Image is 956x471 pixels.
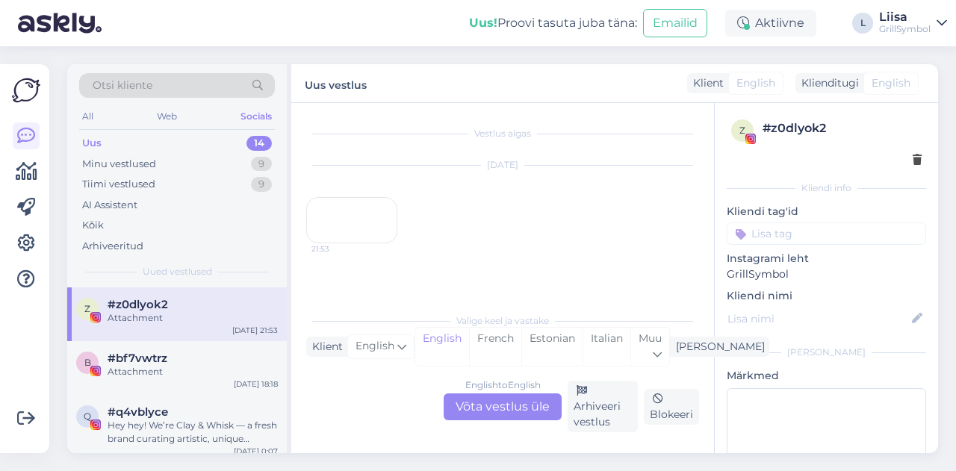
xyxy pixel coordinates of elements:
[84,357,91,368] span: b
[879,11,931,23] div: Liisa
[12,76,40,105] img: Askly Logo
[670,339,765,355] div: [PERSON_NAME]
[727,204,926,219] p: Kliendi tag'id
[84,411,91,422] span: q
[725,10,816,37] div: Aktiivne
[108,419,278,446] div: Hey hey! We’re Clay & Whisk — a fresh brand curating artistic, unique essentials for your home, k...
[356,338,394,355] span: English
[84,303,90,314] span: z
[444,393,562,420] div: Võta vestlus üle
[739,125,745,136] span: z
[108,352,167,365] span: #bf7vwtrz
[251,157,272,172] div: 9
[727,311,909,327] input: Lisa nimi
[879,23,931,35] div: GrillSymbol
[232,325,278,336] div: [DATE] 21:53
[852,13,873,34] div: L
[306,158,699,172] div: [DATE]
[568,381,638,432] div: Arhiveeri vestlus
[246,136,272,151] div: 14
[93,78,152,93] span: Otsi kliente
[305,73,367,93] label: Uus vestlus
[82,136,102,151] div: Uus
[238,107,275,126] div: Socials
[154,107,180,126] div: Web
[872,75,910,91] span: English
[82,218,104,233] div: Kõik
[108,298,168,311] span: #z0dlyok2
[727,181,926,195] div: Kliendi info
[763,119,922,137] div: # z0dlyok2
[727,346,926,359] div: [PERSON_NAME]
[82,239,143,254] div: Arhiveeritud
[108,405,168,419] span: #q4vblyce
[82,198,137,213] div: AI Assistent
[79,107,96,126] div: All
[727,222,926,245] input: Lisa tag
[82,157,156,172] div: Minu vestlused
[727,251,926,266] p: Instagrami leht
[727,266,926,282] p: GrillSymbol
[306,339,343,355] div: Klient
[234,378,278,390] div: [DATE] 18:18
[234,446,278,457] div: [DATE] 0:07
[736,75,775,91] span: English
[469,14,637,32] div: Proovi tasuta juba täna:
[415,328,469,366] div: English
[251,177,272,192] div: 9
[469,328,521,366] div: French
[795,75,859,91] div: Klienditugi
[108,311,278,325] div: Attachment
[311,243,367,255] span: 21:53
[727,288,926,304] p: Kliendi nimi
[143,265,212,278] span: Uued vestlused
[465,378,541,392] div: English to English
[583,328,630,366] div: Italian
[639,331,662,345] span: Muu
[727,368,926,384] p: Märkmed
[108,365,278,378] div: Attachment
[644,389,699,425] div: Blokeeri
[643,9,707,37] button: Emailid
[306,127,699,140] div: Vestlus algas
[82,177,155,192] div: Tiimi vestlused
[469,16,497,30] b: Uus!
[879,11,947,35] a: LiisaGrillSymbol
[687,75,724,91] div: Klient
[521,328,583,366] div: Estonian
[306,314,699,328] div: Valige keel ja vastake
